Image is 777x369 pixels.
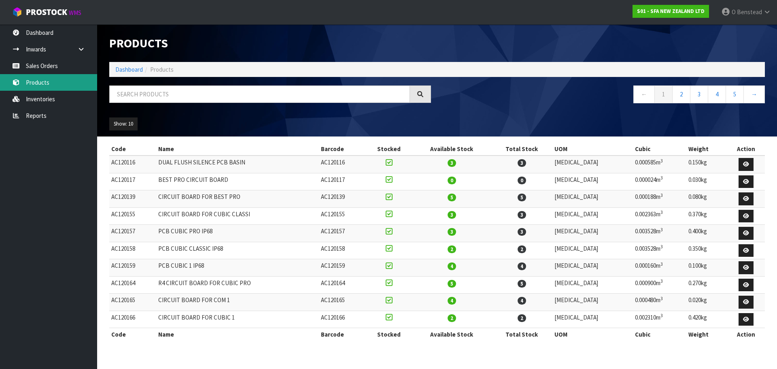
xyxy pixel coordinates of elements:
span: 2 [448,314,456,322]
td: AC120158 [319,242,366,259]
td: [MEDICAL_DATA] [552,173,633,190]
input: Search products [109,85,410,103]
th: Action [727,328,765,341]
td: [MEDICAL_DATA] [552,190,633,208]
th: Weight [686,143,727,156]
span: 0 [448,177,456,184]
td: CIRCUIT BOARD FOR CUBIC 1 [156,311,319,328]
a: ← [633,85,655,103]
span: 4 [518,297,526,305]
td: 0.000160m [633,259,687,277]
td: 0.002310m [633,311,687,328]
td: AC120164 [109,276,156,294]
td: 0.100kg [686,259,727,277]
th: UOM [552,328,633,341]
a: 1 [654,85,673,103]
td: 0.000188m [633,190,687,208]
a: 4 [708,85,726,103]
strong: S01 - SFA NEW ZEALAND LTD [637,8,705,15]
span: 3 [448,159,456,167]
td: [MEDICAL_DATA] [552,242,633,259]
span: 5 [518,194,526,201]
a: → [743,85,765,103]
th: Cubic [633,143,687,156]
td: AC120159 [319,259,366,277]
td: [MEDICAL_DATA] [552,207,633,225]
td: 0.003528m [633,242,687,259]
td: AC120139 [109,190,156,208]
td: AC120164 [319,276,366,294]
td: 0.150kg [686,156,727,173]
span: 2 [518,245,526,253]
td: 0.400kg [686,225,727,242]
span: O [732,8,736,16]
th: Name [156,328,319,341]
span: 3 [518,228,526,236]
a: 5 [726,85,744,103]
td: 0.080kg [686,190,727,208]
td: 0.003528m [633,225,687,242]
td: 0.020kg [686,294,727,311]
nav: Page navigation [443,85,765,105]
td: [MEDICAL_DATA] [552,311,633,328]
td: [MEDICAL_DATA] [552,259,633,277]
td: 0.000024m [633,173,687,190]
td: PCB CUBIC CLASSIC IP68 [156,242,319,259]
th: Weight [686,328,727,341]
span: 3 [448,211,456,219]
td: [MEDICAL_DATA] [552,276,633,294]
th: Total Stock [491,328,552,341]
td: AC120159 [109,259,156,277]
td: PCB CUBIC PRO IP68 [156,225,319,242]
sup: 3 [660,244,663,250]
sup: 3 [660,158,663,164]
td: CIRCUIT BOARD FOR COM 1 [156,294,319,311]
span: 5 [518,280,526,288]
td: 0.002363m [633,207,687,225]
td: 0.350kg [686,242,727,259]
span: 3 [518,211,526,219]
th: Name [156,143,319,156]
a: 3 [690,85,708,103]
td: 0.000585m [633,156,687,173]
td: AC120166 [109,311,156,328]
td: BEST PRO CIRCUIT BOARD [156,173,319,190]
td: AC120157 [319,225,366,242]
td: AC120165 [109,294,156,311]
span: 5 [448,194,456,201]
a: 2 [672,85,690,103]
th: UOM [552,143,633,156]
th: Available Stock [412,328,491,341]
sup: 3 [660,227,663,232]
td: 0.420kg [686,311,727,328]
img: cube-alt.png [12,7,22,17]
td: R4 CIRCUIT BOARD FOR CUBIC PRO [156,276,319,294]
td: AC120155 [319,207,366,225]
td: [MEDICAL_DATA] [552,294,633,311]
td: 0.000480m [633,294,687,311]
td: AC120165 [319,294,366,311]
span: ProStock [26,7,67,17]
th: Total Stock [491,143,552,156]
small: WMS [69,9,81,17]
th: Stocked [366,143,412,156]
span: 4 [448,297,456,305]
th: Barcode [319,143,366,156]
th: Cubic [633,328,687,341]
td: AC120139 [319,190,366,208]
span: 3 [518,159,526,167]
sup: 3 [660,296,663,301]
td: AC120117 [109,173,156,190]
td: 0.030kg [686,173,727,190]
sup: 3 [660,313,663,318]
span: 3 [448,228,456,236]
sup: 3 [660,175,663,181]
td: AC120155 [109,207,156,225]
td: 0.000900m [633,276,687,294]
td: AC120116 [319,156,366,173]
td: AC120116 [109,156,156,173]
th: Code [109,143,156,156]
button: Show: 10 [109,117,138,130]
td: AC120158 [109,242,156,259]
td: CIRCUIT BOARD FOR BEST PRO [156,190,319,208]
